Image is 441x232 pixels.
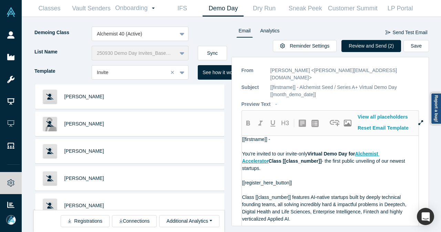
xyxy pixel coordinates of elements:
[242,151,308,157] span: You're invited to our invite-only
[279,117,291,129] button: H3
[34,27,92,39] label: Demoing Class
[275,101,277,108] p: -
[198,65,244,80] button: See how it works
[203,0,244,17] a: Demo Day
[242,180,292,185] span: [[register_here_button]]
[236,27,253,38] a: Email
[285,0,326,17] a: Sneak Peek
[64,148,104,154] a: [PERSON_NAME]
[341,40,401,52] button: Review and Send (2)
[242,84,266,98] p: Subject
[326,0,380,17] a: Customer Summit
[64,121,104,127] a: [PERSON_NAME]
[242,137,270,142] span: [[firstname]] -
[162,0,203,17] a: IFS
[309,117,321,129] button: create uolbg-list-item
[242,158,407,171] span: - the first public unveiling of our newest startups.
[431,93,441,124] a: Report a bug!
[270,67,419,81] p: [PERSON_NAME] <[PERSON_NAME][EMAIL_ADDRESS][DOMAIN_NAME]>
[113,0,162,16] a: Onboarding
[258,27,282,38] a: Analytics
[307,151,355,157] span: Virtual Demo Day for
[70,0,113,17] a: Vault Senders
[34,46,92,58] label: List Name
[64,94,104,99] a: [PERSON_NAME]
[244,0,285,17] a: Dry Run
[242,101,271,108] p: Preview Text
[64,175,104,181] a: [PERSON_NAME]
[354,111,412,123] button: View all placeholders
[198,46,227,60] button: Sync
[242,194,408,222] span: Class [[class_number]] features AI-native startups built by deeply technical founding teams, all ...
[269,158,322,164] span: Class [[class_number]]
[270,84,419,98] p: [[firstname]] - Alchemist Seed / Series A+ Virtual Demo Day [[month_demo_date]]
[159,215,219,227] button: Additional Analytics
[6,7,16,17] img: Alchemist Vault Logo
[64,203,104,208] a: [PERSON_NAME]
[6,215,16,225] img: Mia Scott's Account
[273,40,337,52] button: Reminder Settings
[380,0,421,17] a: LP Portal
[403,40,429,52] button: Save
[61,215,110,227] button: Registrations
[34,65,92,77] label: Template
[385,27,428,39] button: Send Test Email
[29,0,70,17] a: Classes
[112,215,157,227] button: Connections
[354,122,413,134] button: Reset Email Template
[242,67,266,81] p: From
